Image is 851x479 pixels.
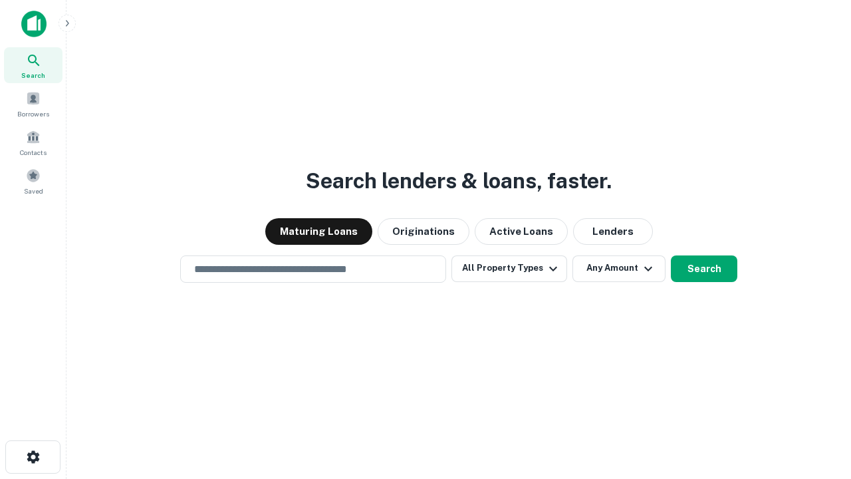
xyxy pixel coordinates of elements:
[265,218,372,245] button: Maturing Loans
[17,108,49,119] span: Borrowers
[671,255,737,282] button: Search
[20,147,47,158] span: Contacts
[475,218,568,245] button: Active Loans
[306,165,612,197] h3: Search lenders & loans, faster.
[4,47,62,83] a: Search
[21,70,45,80] span: Search
[4,124,62,160] a: Contacts
[572,255,666,282] button: Any Amount
[451,255,567,282] button: All Property Types
[785,373,851,436] iframe: Chat Widget
[4,163,62,199] a: Saved
[4,86,62,122] a: Borrowers
[378,218,469,245] button: Originations
[21,11,47,37] img: capitalize-icon.png
[24,186,43,196] span: Saved
[573,218,653,245] button: Lenders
